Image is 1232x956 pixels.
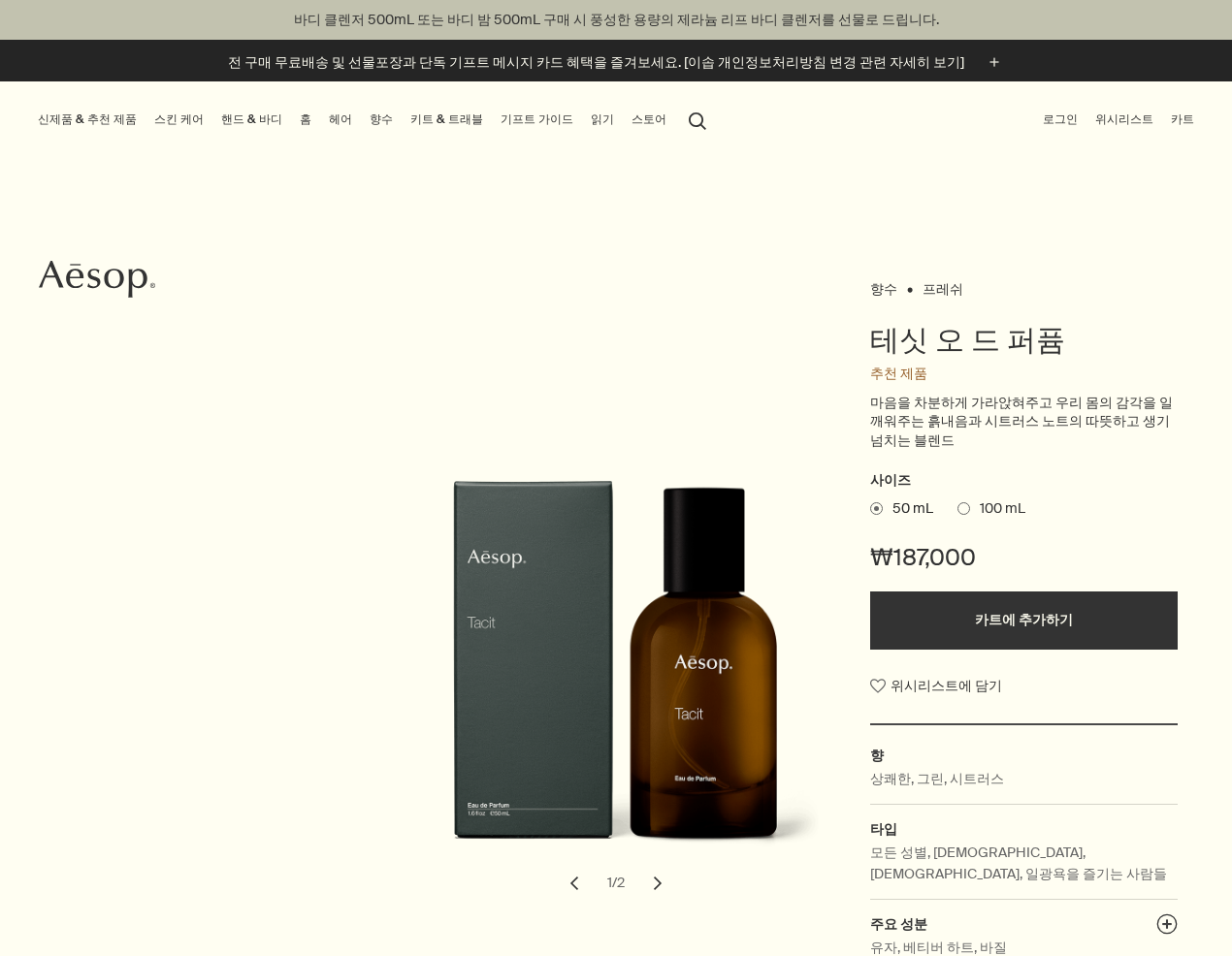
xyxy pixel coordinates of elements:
p: 모든 성별, [DEMOGRAPHIC_DATA], [DEMOGRAPHIC_DATA], 일광욕을 즐기는 사람들 [870,842,1179,885]
a: 기프트 가이드 [497,108,577,132]
p: 바디 클렌저 500mL 또는 바디 밤 500mL 구매 시 풍성한 용량의 제라늄 리프 바디 클렌저를 선물로 드립니다. [19,10,1213,30]
span: 주요 성분 [870,915,927,933]
button: next slide [636,862,679,905]
span: 50 mL [883,499,933,519]
a: 스킨 케어 [150,108,208,132]
a: 읽기 [587,108,618,132]
span: ₩187,000 [870,542,976,573]
p: 전 구매 무료배송 및 선물포장과 단독 기프트 메시지 카드 혜택을 즐겨보세요. [이솝 개인정보처리방침 변경 관련 자세히 보기] [228,52,964,73]
nav: supplementary [1039,81,1198,159]
nav: primary [34,81,715,159]
img: Tacit Eau de Parfum in amber glass bottle with outer carton [410,480,821,880]
p: 상쾌한, 그린, 시트러스 [870,768,1004,789]
button: 전 구매 무료배송 및 선물포장과 단독 기프트 메시지 카드 혜택을 즐겨보세요. [이솝 개인정보처리방침 변경 관련 자세히 보기] [228,51,1005,74]
a: 프레쉬 [923,280,963,290]
h1: 테싯 오 드 퍼퓸 [870,321,1179,360]
button: 카트 [1167,108,1198,132]
img: Back of Aesop Tacit Eau de Parfum outer carton packaging. [416,480,827,880]
button: 로그인 [1039,108,1082,132]
button: 검색창 열기 [680,101,715,138]
button: 스토어 [628,108,670,132]
a: 위시리스트 [1091,108,1157,132]
h2: 타입 [870,818,1179,840]
h2: 사이즈 [870,469,1179,493]
p: 마음을 차분하게 가라앉혀주고 우리 몸의 감각을 일깨워주는 흙내음과 시트러스 노트의 따뜻하고 생기 넘치는 블렌드 [870,394,1179,451]
span: 100 mL [970,499,1025,519]
a: Aesop [34,255,160,308]
a: 핸드 & 바디 [217,108,286,132]
svg: Aesop [39,260,155,299]
button: 위시리스트에 담기 [870,669,1002,704]
a: 향수 [366,108,397,132]
div: 테싯 오 드 퍼퓸 [410,480,821,905]
a: 홈 [296,108,315,132]
button: 카트에 추가하기 - ₩187,000 [870,591,1179,650]
button: 신제품 & 추천 제품 [34,108,141,132]
h2: 향 [870,745,1179,766]
a: 키트 & 트래블 [406,108,487,132]
a: 향수 [870,280,897,290]
a: 헤어 [325,108,356,132]
button: previous slide [553,862,596,905]
button: 주요 성분 [1156,913,1178,940]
